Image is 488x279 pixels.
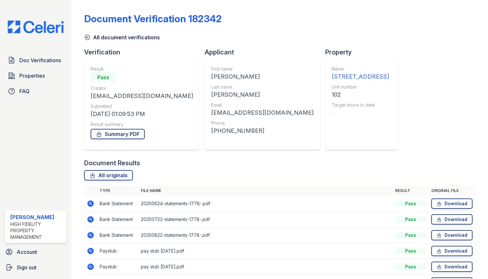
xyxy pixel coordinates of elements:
[332,90,389,99] div: 102
[431,198,473,209] a: Download
[211,108,314,117] div: [EMAIL_ADDRESS][DOMAIN_NAME]
[138,212,393,227] td: 20250723-statements-1778-.pdf
[138,186,393,196] th: File name
[211,120,314,126] div: Phone
[10,221,63,240] div: High Fidelity Property Management
[325,48,403,57] div: Property
[19,56,61,64] span: Doc Verifications
[17,264,36,271] span: Sign out
[395,216,426,223] div: Pass
[3,261,69,274] a: Sign out
[431,214,473,225] a: Download
[5,54,66,67] a: Doc Verifications
[332,108,389,117] div: -
[84,159,140,168] div: Document Results
[97,186,138,196] th: Type
[395,232,426,238] div: Pass
[332,66,389,72] div: Name
[97,212,138,227] td: Bank Statement
[332,84,389,90] div: Unit number
[138,259,393,275] td: pay stub [DATE].pdf
[395,248,426,254] div: Pass
[431,262,473,272] a: Download
[84,34,160,41] a: All document verifications
[10,213,63,221] div: [PERSON_NAME]
[395,200,426,207] div: Pass
[138,227,393,243] td: 20250822-statements-1778-.pdf
[332,102,389,108] div: Target move in date
[3,21,69,33] img: CE_Logo_Blue-a8612792a0a2168367f1c8372b55b34899dd931a85d93a1a3d3e32e68fde9ad4.png
[5,69,66,82] a: Properties
[205,48,325,57] div: Applicant
[211,102,314,108] div: Email
[91,85,193,91] div: Creator
[211,66,314,72] div: First name
[91,110,193,119] div: [DATE] 01:09:53 PM
[211,84,314,90] div: Last name
[211,90,314,99] div: [PERSON_NAME]
[429,186,475,196] th: Original file
[91,121,193,128] div: Result summary
[97,227,138,243] td: Bank Statement
[84,13,222,24] div: Document Verification 182342
[211,72,314,81] div: [PERSON_NAME]
[17,248,37,256] span: Account
[97,259,138,275] td: Paystub
[19,87,30,95] span: FAQ
[91,72,116,82] div: Pass
[138,243,393,259] td: pay stub [DATE].pdf
[19,72,45,80] span: Properties
[431,230,473,240] a: Download
[332,66,389,81] a: Name [STREET_ADDRESS]
[332,72,389,81] div: [STREET_ADDRESS]
[211,126,314,135] div: [PHONE_NUMBER]
[393,186,429,196] th: Result
[3,245,69,258] a: Account
[97,243,138,259] td: Paystub
[395,264,426,270] div: Pass
[138,196,393,212] td: 20250624-statements-1778-.pdf
[461,253,482,273] iframe: chat widget
[5,85,66,98] a: FAQ
[91,129,145,139] a: Summary PDF
[91,91,193,101] div: [EMAIL_ADDRESS][DOMAIN_NAME]
[84,170,133,180] a: All originals
[97,196,138,212] td: Bank Statement
[91,66,193,72] div: Result
[84,48,205,57] div: Verification
[431,246,473,256] a: Download
[91,103,193,110] div: Submitted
